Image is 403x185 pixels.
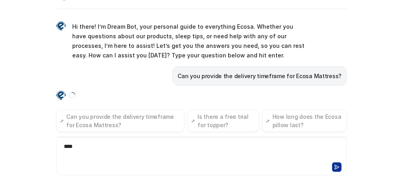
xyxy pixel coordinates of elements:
img: Widget [56,21,66,31]
p: Hi there! I’m Dream Bot, your personal guide to everything Ecosa. Whether you have questions abou... [72,22,306,60]
button: Can you provide the delivery timeframe for Ecosa Mattress? [56,110,184,132]
img: Widget [56,91,66,100]
button: Is there a free trial for topper? [188,110,259,132]
p: Can you provide the delivery timeframe for Ecosa Mattress? [178,71,342,81]
button: How long does the Ecosa pillow last? [262,110,347,132]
